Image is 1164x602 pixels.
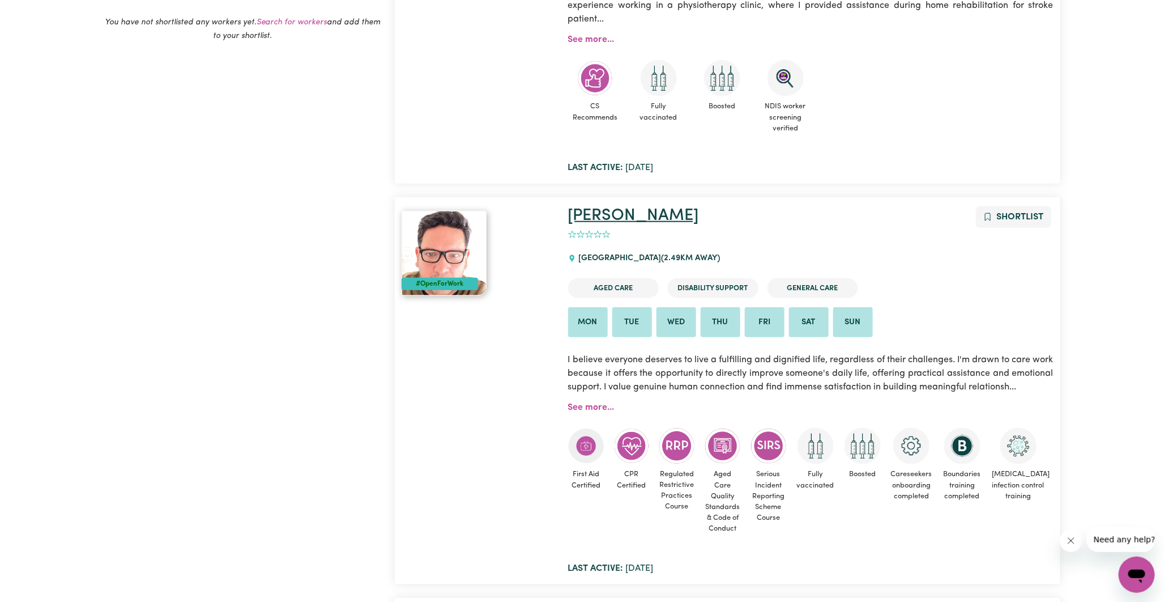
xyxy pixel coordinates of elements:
[704,60,740,96] img: Care and support worker has received booster dose of COVID-19 vaccination
[751,428,787,464] img: CS Academy: Serious Incident Reporting Scheme course completed
[612,307,652,338] li: Available on Tue
[701,307,740,338] li: Available on Thu
[577,60,613,96] img: Care worker is recommended by Careseekers
[796,464,835,495] span: Fully vaccinated
[568,163,624,172] b: Last active:
[1119,557,1155,593] iframe: Button to launch messaging window
[751,464,787,528] span: Serious Incident Reporting Scheme Course
[943,464,982,506] span: Boundaries training completed
[568,278,659,298] li: Aged Care
[890,464,933,506] span: Careseekers onboarding completed
[768,278,858,298] li: General Care
[257,18,327,27] a: Search for workers
[659,464,696,517] span: Regulated Restrictive Practices Course
[641,60,677,96] img: Care and support worker has received 2 doses of COVID-19 vaccine
[568,228,611,241] div: add rating by typing an integer from 0 to 5 or pressing arrow keys
[705,464,741,539] span: Aged Care Quality Standards & Code of Conduct
[695,96,749,116] span: Boosted
[402,211,555,296] a: Rodrigo#OpenForWork
[568,564,654,573] span: [DATE]
[568,96,622,127] span: CS Recommends
[1060,529,1082,552] iframe: Close message
[105,18,381,40] em: You have not shortlisted any workers yet. and add them to your shortlist.
[568,403,615,412] a: See more...
[568,564,624,573] b: Last active:
[568,346,1054,401] p: I believe everyone deserves to live a fulfilling and dignified life, regardless of their challeng...
[991,464,1046,506] span: [MEDICAL_DATA] infection control training
[789,307,829,338] li: Available on Sat
[944,428,980,464] img: CS Academy: Boundaries in care and support work course completed
[1000,428,1037,464] img: CS Academy: COVID-19 Infection Control Training course completed
[745,307,784,338] li: Available on Fri
[833,307,873,338] li: Available on Sun
[705,428,741,464] img: CS Academy: Aged Care Quality Standards & Code of Conduct course completed
[768,60,804,96] img: NDIS Worker Screening Verified
[613,428,650,464] img: Care and support worker has completed CPR Certification
[845,464,881,484] span: Boosted
[661,254,720,262] span: ( 2.49 km away)
[1087,527,1155,552] iframe: Message from company
[568,428,604,464] img: Care and support worker has completed First Aid Certification
[668,278,758,298] li: Disability Support
[659,428,695,464] img: CS Academy: Regulated Restrictive Practices course completed
[893,428,930,464] img: CS Academy: Careseekers Onboarding course completed
[402,211,487,296] img: View Rodrigo's profile
[568,307,608,338] li: Available on Mon
[798,428,834,464] img: Care and support worker has received 2 doses of COVID-19 vaccine
[568,464,604,495] span: First Aid Certified
[568,35,615,44] a: See more...
[568,207,699,224] a: [PERSON_NAME]
[568,243,727,274] div: [GEOGRAPHIC_DATA]
[758,96,813,138] span: NDIS worker screening verified
[997,213,1044,222] span: Shortlist
[976,206,1051,228] button: Add to shortlist
[7,8,69,17] span: Need any help?
[613,464,650,495] span: CPR Certified
[402,278,478,290] div: #OpenForWork
[632,96,686,127] span: Fully vaccinated
[568,163,654,172] span: [DATE]
[845,428,881,464] img: Care and support worker has received booster dose of COVID-19 vaccination
[656,307,696,338] li: Available on Wed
